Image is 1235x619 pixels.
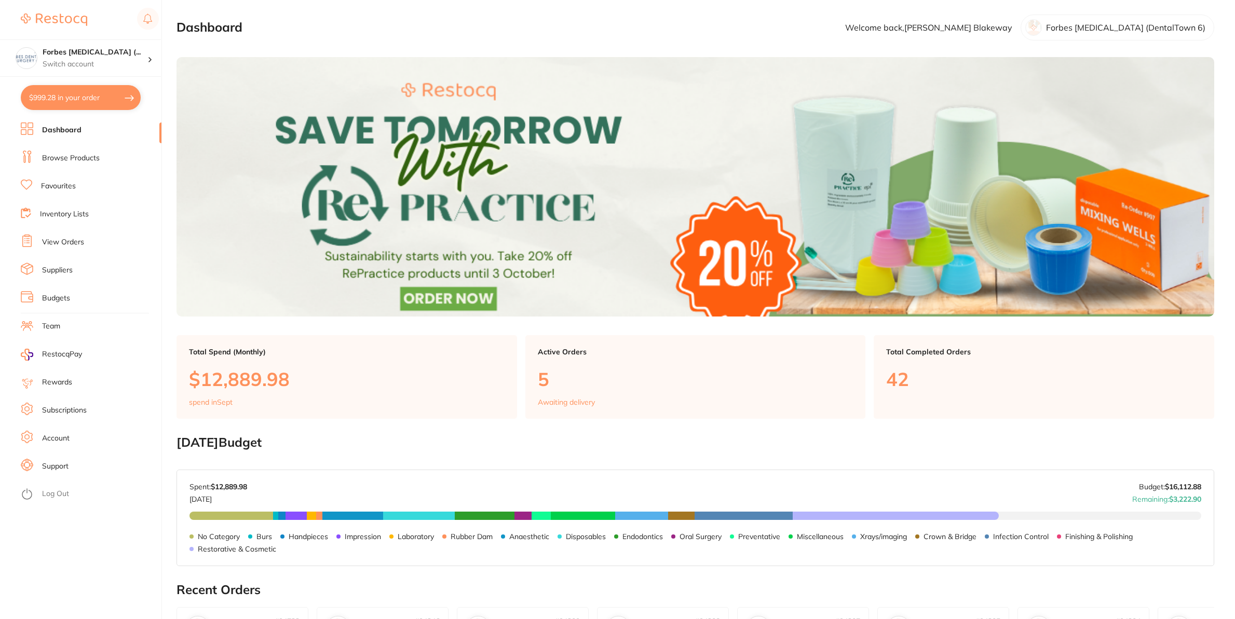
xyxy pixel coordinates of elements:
[43,47,147,58] h4: Forbes Dental Surgery (DentalTown 6)
[42,489,69,499] a: Log Out
[211,482,247,491] strong: $12,889.98
[845,23,1012,32] p: Welcome back, [PERSON_NAME] Blakeway
[42,461,69,472] a: Support
[16,48,37,68] img: Forbes Dental Surgery (DentalTown 6)
[198,545,276,553] p: Restorative & Cosmetic
[538,368,853,390] p: 5
[1169,494,1201,504] strong: $3,222.90
[42,237,84,247] a: View Orders
[21,349,82,361] a: RestocqPay
[1132,491,1201,503] p: Remaining:
[622,532,663,541] p: Endodontics
[398,532,434,541] p: Laboratory
[924,532,976,541] p: Crown & Bridge
[993,532,1049,541] p: Infection Control
[42,293,70,304] a: Budgets
[40,209,89,219] a: Inventory Lists
[860,532,907,541] p: Xrays/imaging
[1046,23,1205,32] p: Forbes [MEDICAL_DATA] (DentalTown 6)
[189,483,247,491] p: Spent:
[538,348,853,356] p: Active Orders
[189,348,505,356] p: Total Spend (Monthly)
[42,153,100,163] a: Browse Products
[256,532,272,541] p: Burs
[177,583,1214,597] h2: Recent Orders
[21,8,87,32] a: Restocq Logo
[189,368,505,390] p: $12,889.98
[42,349,82,360] span: RestocqPay
[874,335,1214,419] a: Total Completed Orders42
[886,368,1202,390] p: 42
[1065,532,1133,541] p: Finishing & Polishing
[738,532,780,541] p: Preventative
[42,377,72,388] a: Rewards
[509,532,549,541] p: Anaesthetic
[797,532,844,541] p: Miscellaneous
[21,85,141,110] button: $999.28 in your order
[451,532,493,541] p: Rubber Dam
[21,349,33,361] img: RestocqPay
[198,532,240,541] p: No Category
[680,532,722,541] p: Oral Surgery
[886,348,1202,356] p: Total Completed Orders
[21,13,87,26] img: Restocq Logo
[189,398,233,406] p: spend in Sept
[42,265,73,276] a: Suppliers
[566,532,606,541] p: Disposables
[42,433,70,444] a: Account
[41,181,76,191] a: Favourites
[189,491,247,503] p: [DATE]
[177,335,517,419] a: Total Spend (Monthly)$12,889.98spend inSept
[177,57,1214,317] img: Dashboard
[42,125,82,135] a: Dashboard
[177,20,242,35] h2: Dashboard
[1139,483,1201,491] p: Budget:
[538,398,595,406] p: Awaiting delivery
[1165,482,1201,491] strong: $16,112.88
[177,435,1214,450] h2: [DATE] Budget
[525,335,866,419] a: Active Orders5Awaiting delivery
[43,59,147,70] p: Switch account
[289,532,328,541] p: Handpieces
[42,405,87,416] a: Subscriptions
[21,486,158,503] button: Log Out
[345,532,381,541] p: Impression
[42,321,60,332] a: Team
